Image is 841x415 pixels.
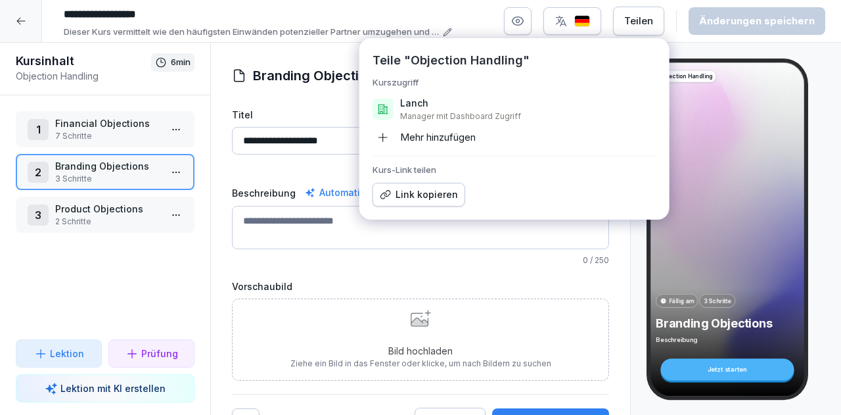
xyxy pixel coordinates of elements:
button: Lektion mit KI erstellen [16,374,194,403]
button: Prüfung [108,339,194,368]
p: Beschreibung [656,335,798,343]
div: 2 [28,162,49,183]
p: Financial Objections [55,116,160,130]
p: 7 Schritte [55,130,160,142]
p: Dieser Kurs vermittelt wie den häufigsten Einwänden potenzieller Partner umzugehen und diese erfo... [64,26,439,39]
div: Teilen [624,14,653,28]
p: Prüfung [141,347,178,360]
p: Lanch [400,97,428,110]
p: Branding Objections [55,159,160,173]
p: Objection Handling [16,69,151,83]
p: / 150 [232,160,609,172]
div: 2Branding Objections3 Schritte [16,154,194,190]
p: Lektion mit KI erstellen [60,381,166,395]
p: Teile "Objection Handling" [373,51,530,69]
p: 2 Schritte [55,216,160,228]
p: Ziehe ein Bild in das Fenster oder klicke, um nach Bildern zu suchen [290,358,551,370]
button: Teilen [613,7,664,36]
h1: Kursinhalt [16,53,151,69]
p: Product Objections [55,202,160,216]
h1: Branding Objections [253,66,382,85]
p: Lektion [50,347,84,360]
p: / 250 [232,255,609,266]
p: 6 min [171,56,191,69]
div: 3Product Objections2 Schritte [16,197,194,233]
div: Mehr hinzufügen [373,127,476,148]
div: 3 [28,205,49,226]
label: Beschreibung [232,186,296,200]
p: Branding Objections [656,316,798,331]
div: 1Financial Objections7 Schritte [16,111,194,147]
label: Titel [232,108,609,122]
div: 1 [28,119,49,140]
div: Link kopieren [380,187,458,202]
button: Mehr hinzufügen [367,127,662,148]
p: Bild hochladen [290,344,551,358]
button: Link kopieren [373,183,465,207]
p: 3 Schritte [55,173,160,185]
label: Vorschaubild [232,280,609,293]
button: Lektion [16,339,102,368]
div: Jetzt starten [660,358,794,380]
p: Objection Handling [660,72,713,81]
h5: Kurs-Link teilen [373,164,656,175]
div: Automatisch ausfüllen [302,185,426,201]
span: 0 [583,255,588,265]
h5: Kurszugriff [373,77,656,87]
img: de.svg [574,15,590,28]
button: Änderungen speichern [689,7,825,35]
p: 3 Schritte [704,297,731,305]
p: Manager mit Dashboard Zugriff [400,111,521,122]
div: Änderungen speichern [699,14,815,28]
p: Fällig am [669,297,694,305]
